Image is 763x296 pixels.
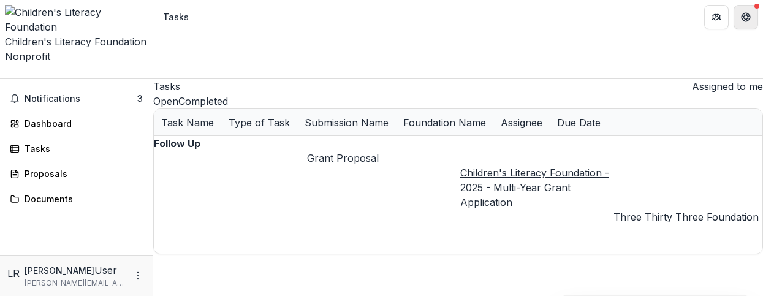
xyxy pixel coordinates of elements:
div: Submission Name [297,115,396,130]
h2: Tasks [153,79,180,94]
div: Assignee [493,115,550,130]
div: Tasks [163,10,189,23]
a: Follow Up [154,137,200,150]
div: Task Name [154,109,221,135]
p: User [94,263,117,278]
button: Partners [704,5,729,29]
div: Grant Proposal [307,151,460,165]
a: Children's Literacy Foundation - 2025 - Multi-Year Grant Application [460,167,609,208]
button: Open [153,94,178,108]
div: Task Name [154,115,221,130]
div: Documents [25,192,138,205]
div: Dashboard [25,117,138,130]
a: Tasks [5,139,148,159]
div: Due Date [550,115,608,130]
span: Notifications [25,94,137,104]
div: Type of Task [221,115,297,130]
div: Submission Name [297,109,396,135]
nav: breadcrumb [158,8,194,26]
div: Children's Literacy Foundation [5,34,148,49]
button: Assigned to me [687,79,763,94]
div: Proposals [25,167,138,180]
button: More [131,268,145,283]
div: Laura Rice [7,266,20,281]
img: Children's Literacy Foundation [5,5,148,34]
div: Assignee [493,109,550,135]
a: Dashboard [5,113,148,134]
span: Nonprofit [5,50,50,63]
div: Foundation Name [396,109,493,135]
p: [PERSON_NAME][EMAIL_ADDRESS][DOMAIN_NAME] [25,278,126,289]
p: [PERSON_NAME] [25,264,94,277]
button: Notifications3 [5,89,148,108]
div: Due Date [550,109,608,135]
div: Foundation Name [396,115,493,130]
button: Get Help [734,5,758,29]
button: Completed [178,94,228,108]
span: 3 [137,93,143,104]
a: Proposals [5,164,148,184]
div: Tasks [25,142,138,155]
div: Type of Task [221,109,297,135]
a: Documents [5,189,148,209]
